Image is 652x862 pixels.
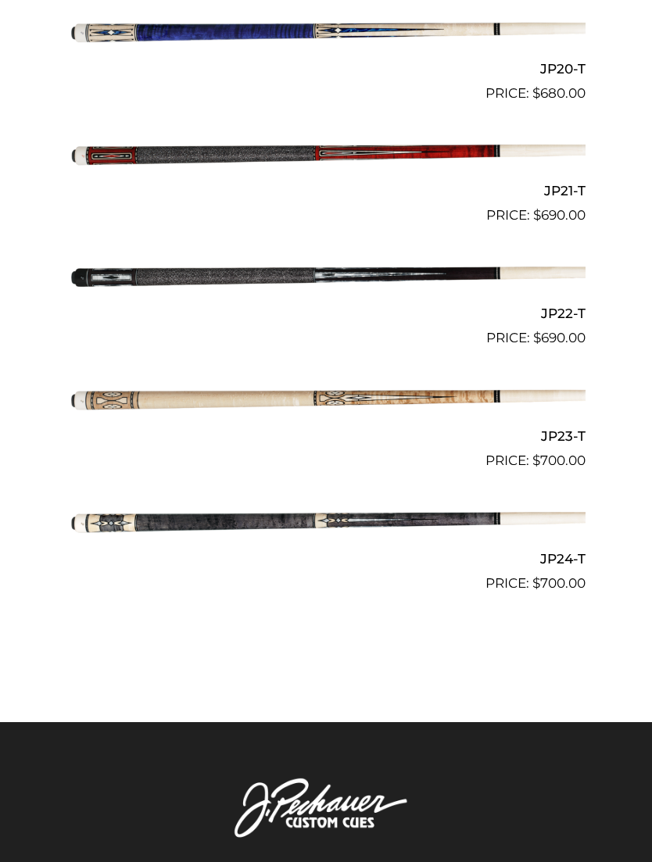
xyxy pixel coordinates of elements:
[532,575,540,591] span: $
[532,85,586,101] bdi: 680.00
[533,207,586,223] bdi: 690.00
[532,452,586,468] bdi: 700.00
[66,232,586,318] img: JP22-T
[66,110,586,196] img: JP21-T
[533,330,541,345] span: $
[66,477,586,593] a: JP24-T $700.00
[189,760,463,859] img: Pechauer Custom Cues
[533,207,541,223] span: $
[533,330,586,345] bdi: 690.00
[66,355,586,441] img: JP23-T
[532,85,540,101] span: $
[532,575,586,591] bdi: 700.00
[532,452,540,468] span: $
[66,477,586,563] img: JP24-T
[66,355,586,470] a: JP23-T $700.00
[66,232,586,348] a: JP22-T $690.00
[66,110,586,226] a: JP21-T $690.00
